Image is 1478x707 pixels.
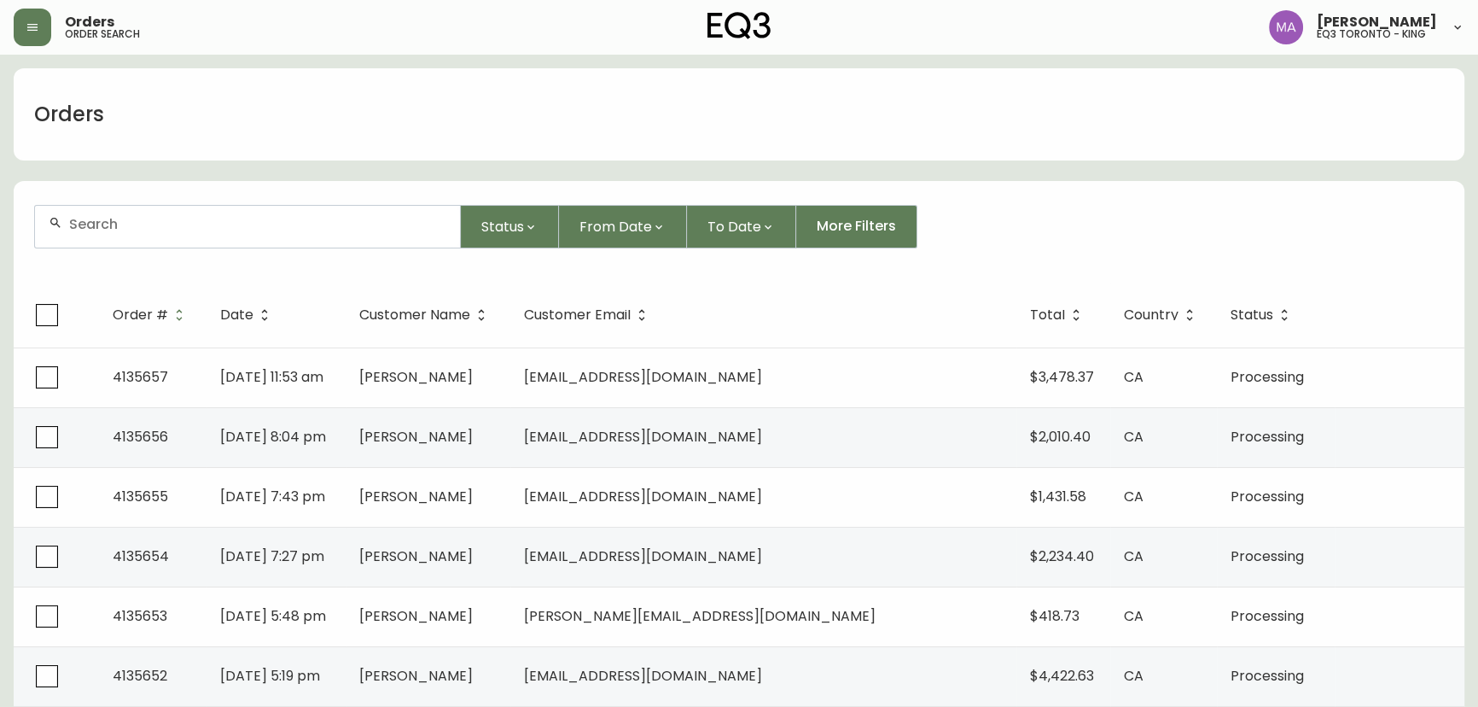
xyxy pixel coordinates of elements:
span: CA [1124,606,1143,626]
span: [PERSON_NAME] [359,367,473,387]
input: Search [69,216,446,232]
span: 4135652 [113,666,167,686]
span: $1,431.58 [1030,487,1086,506]
h1: Orders [34,100,104,129]
h5: eq3 toronto - king [1317,29,1426,39]
span: Customer Name [359,307,492,323]
span: [DATE] 11:53 am [220,367,323,387]
span: $2,234.40 [1030,546,1094,566]
span: From Date [579,216,652,237]
span: [DATE] 7:27 pm [220,546,324,566]
span: CA [1124,666,1143,686]
span: [PERSON_NAME] [359,487,473,506]
span: Processing [1231,487,1304,506]
span: [EMAIL_ADDRESS][DOMAIN_NAME] [524,666,762,686]
span: Total [1030,310,1065,320]
span: [PERSON_NAME] [359,546,473,566]
span: $2,010.40 [1030,427,1091,447]
span: 4135656 [113,427,168,447]
span: Status [481,216,524,237]
span: Orders [65,15,114,29]
img: logo [707,12,771,39]
span: Order # [113,310,168,320]
span: Processing [1231,427,1304,447]
span: Date [220,310,253,320]
span: Order # [113,307,190,323]
span: 4135653 [113,606,167,626]
span: [PERSON_NAME] [359,666,473,686]
button: More Filters [796,205,917,248]
span: Processing [1231,606,1304,626]
span: 4135654 [113,546,169,566]
span: CA [1124,427,1143,447]
span: Customer Name [359,310,470,320]
span: Country [1124,310,1178,320]
span: CA [1124,367,1143,387]
span: 4135655 [113,487,168,506]
span: [PERSON_NAME] [359,427,473,447]
h5: order search [65,29,140,39]
span: $418.73 [1030,606,1079,626]
span: Status [1231,310,1273,320]
span: CA [1124,546,1143,566]
span: Date [220,307,276,323]
button: To Date [687,205,796,248]
span: Customer Email [524,310,631,320]
span: [EMAIL_ADDRESS][DOMAIN_NAME] [524,546,762,566]
span: [PERSON_NAME] [1317,15,1437,29]
span: 4135657 [113,367,168,387]
button: From Date [559,205,687,248]
span: More Filters [817,217,896,236]
span: [PERSON_NAME] [359,606,473,626]
span: Status [1231,307,1295,323]
span: [DATE] 5:19 pm [220,666,320,686]
span: Total [1030,307,1087,323]
span: [EMAIL_ADDRESS][DOMAIN_NAME] [524,427,762,447]
span: CA [1124,487,1143,506]
span: Country [1124,307,1201,323]
span: $3,478.37 [1030,367,1094,387]
span: [PERSON_NAME][EMAIL_ADDRESS][DOMAIN_NAME] [524,606,876,626]
span: Processing [1231,546,1304,566]
span: [DATE] 7:43 pm [220,487,325,506]
span: Customer Email [524,307,653,323]
span: Processing [1231,666,1304,686]
span: $4,422.63 [1030,666,1094,686]
span: [DATE] 8:04 pm [220,427,326,447]
span: Processing [1231,367,1304,387]
img: 4f0989f25cbf85e7eb2537583095d61e [1269,10,1303,44]
span: [DATE] 5:48 pm [220,606,326,626]
span: To Date [707,216,761,237]
span: [EMAIL_ADDRESS][DOMAIN_NAME] [524,487,762,506]
span: [EMAIL_ADDRESS][DOMAIN_NAME] [524,367,762,387]
button: Status [461,205,559,248]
